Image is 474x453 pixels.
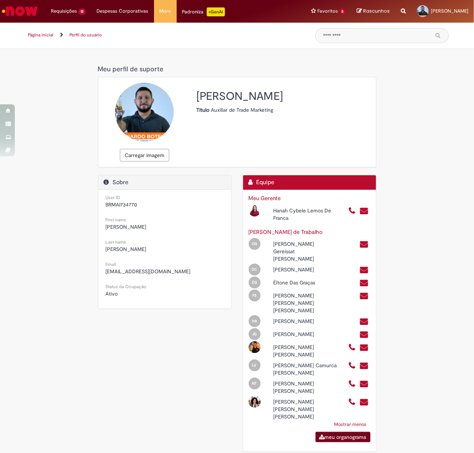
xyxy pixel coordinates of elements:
img: ServiceNow [1,4,39,19]
small: Email [106,261,117,267]
span: [PERSON_NAME] [431,8,468,14]
a: Enviar um e-mail para 99840616@ambev.com.br [359,380,369,388]
h3: [PERSON_NAME] de Trabalho [249,229,370,235]
span: Meu perfil de suporte [98,65,164,74]
div: Open Profile: Felipe Paulo Fonseca Sobrinho [243,289,343,314]
div: Padroniza [182,7,225,16]
span: Ativo [106,290,118,297]
span: NT [252,381,257,386]
span: HA [252,319,257,323]
span: ÉG [252,280,257,285]
div: Hanah Cybele Lemos De Franca [268,207,343,222]
span: [PERSON_NAME] [106,224,147,230]
span: Rascunhos [363,7,390,14]
a: Ligar para +55 8591731034 [348,362,356,370]
div: [PERSON_NAME] [268,317,343,325]
a: Ligar para +55 98984264000 [348,207,356,215]
h2: Sobre [104,179,226,186]
span: 12 [78,9,86,15]
div: [PERSON_NAME] [PERSON_NAME] [PERSON_NAME] [268,398,343,420]
span: JG [252,332,257,336]
div: Open Profile: Hanah Cybele Lemos De Franca [243,203,343,222]
strong: Título [196,107,211,113]
span: [PERSON_NAME] [106,246,147,252]
span: FS [252,293,256,298]
small: First name [106,217,127,223]
div: [PERSON_NAME] [PERSON_NAME] [268,380,343,395]
a: Enviar um e-mail para BRSKY396358@ambev.com.br [359,279,369,287]
a: Ligar para +55 85992306403 [348,398,356,407]
a: Enviar um e-mail para BRVAL0018@ambev.com.br [359,292,369,300]
div: [PERSON_NAME] Gereissat [PERSON_NAME] [268,240,343,263]
h2: [PERSON_NAME] [196,90,370,102]
p: +GenAi [207,7,225,16]
small: User ID [106,195,120,201]
ul: Trilhas de página [26,28,304,42]
a: Página inicial [28,32,54,38]
div: [PERSON_NAME] [PERSON_NAME] [PERSON_NAME] [268,292,343,314]
span: Favoritos [317,7,338,15]
div: [PERSON_NAME] [268,330,343,338]
div: Open Profile: Éltone Das Graças [243,276,343,289]
span: DC [252,267,257,272]
a: Perfil do usuário [70,32,102,38]
h2: Equipe [249,179,370,186]
div: Open Profile: Herivaldo Viegas Araujo [243,314,343,327]
button: Carregar imagem [120,149,169,162]
span: 5 [339,9,346,15]
a: meu organograma [316,432,370,442]
div: Open Profile: Nicole Duarte Ge Trigueiro [243,377,343,395]
span: BRMAI734770 [106,201,137,208]
a: Enviar um e-mail para BRCAI065224@ambev.com.br [359,317,369,326]
a: Enviar um e-mail para BRSKY926635@ambev.com.br [359,240,369,249]
a: Enviar um e-mail para 99797340@ambev.com.br [359,207,369,215]
div: Open Profile: Diego Lindoso Costa [243,263,343,276]
div: Open Profile: Jorge Davidson Ferreira Da Silva [243,340,343,358]
div: Open Profile: JESSICA SOUSA GOMES [243,327,343,340]
a: Enviar um e-mail para BRSKY826952@ambev.com.br [359,330,369,339]
span: [EMAIL_ADDRESS][DOMAIN_NAME] [106,268,191,275]
span: More [160,7,171,15]
span: Requisições [51,7,77,15]
small: Status da Ocupação [106,284,147,290]
a: Enviar um e-mail para 99841936@ambev.com.br [359,343,369,352]
a: Ligar para +55 85991763261 [348,343,356,352]
div: Open Profile: Larissa Camurca Vieira [243,358,343,377]
span: CG [252,241,257,246]
h3: Meu Gerente [249,195,370,202]
a: Rascunhos [357,8,390,15]
span: LV [252,363,257,368]
span: Auxiliar de Trade Marketing [211,107,273,113]
div: [PERSON_NAME] Camurca [PERSON_NAME] [268,362,343,377]
a: Enviar um e-mail para BRSKY0046@ambev.com.br [359,266,369,274]
div: Éltone Das Graças [268,279,343,286]
div: [PERSON_NAME] [PERSON_NAME] [268,343,343,358]
small: Last name [106,239,127,245]
a: Ligar para +55 85991651499 [348,380,356,388]
div: [PERSON_NAME] [268,266,343,273]
div: Open Profile: Carlos Gereissat Gomes [243,237,343,263]
div: Open Profile: Victoria Ellen de Oliveira Vieira [243,395,343,420]
span: Despesas Corporativas [97,7,148,15]
a: Enviar um e-mail para 99845172@ambev.com.br [359,362,369,370]
a: Enviar um e-mail para 99835382@ab-inbev.com [359,398,369,407]
a: Mostrar menos [331,418,370,431]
